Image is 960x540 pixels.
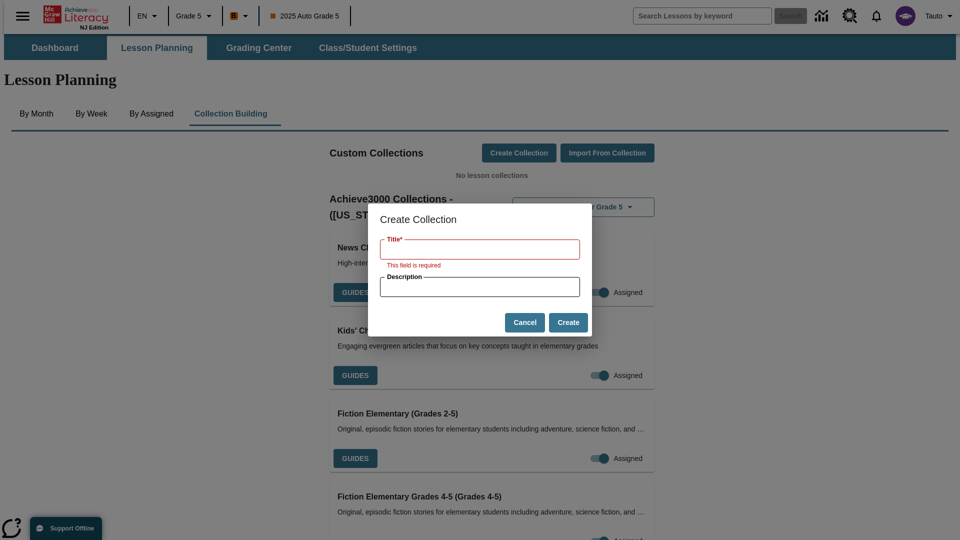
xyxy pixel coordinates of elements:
[387,272,422,281] label: Description
[368,203,592,235] h2: Create Collection
[387,235,402,244] label: Title
[387,261,573,271] p: This field is required
[505,313,545,332] button: Cancel
[549,313,588,332] button: Create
